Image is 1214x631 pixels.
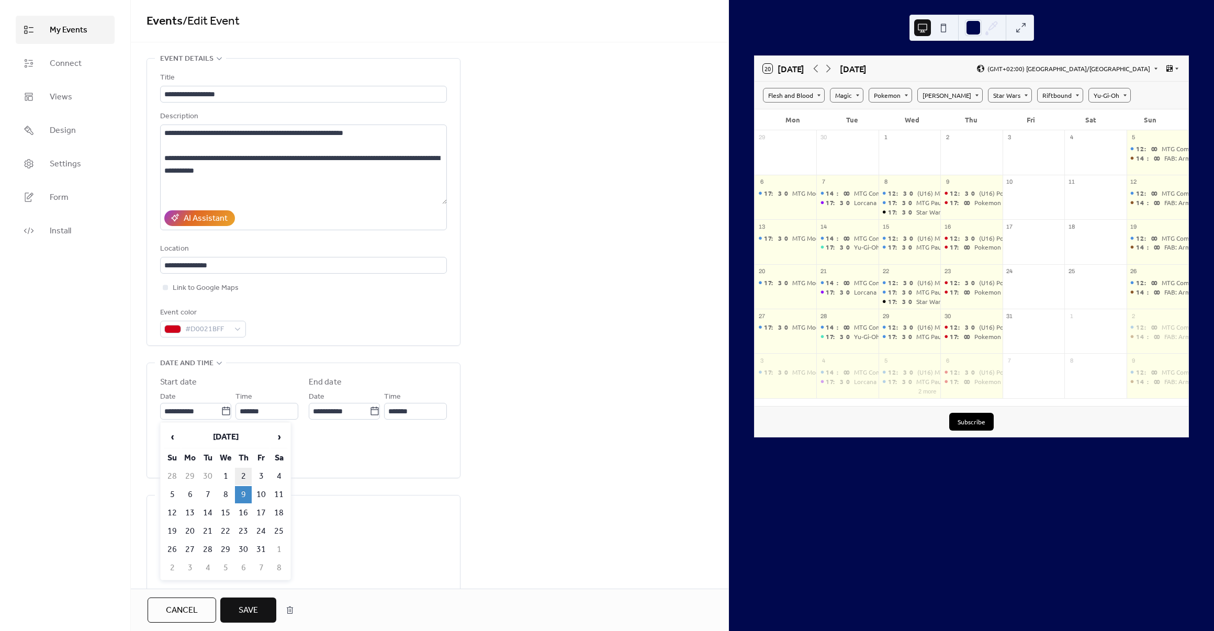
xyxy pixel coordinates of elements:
[950,288,974,297] span: 17:00
[950,323,979,332] span: 12:30
[950,198,974,207] span: 17:00
[764,234,792,243] span: 17:30
[816,198,878,207] div: Lorcana Bi-Weekly Tournament
[792,368,856,377] div: MTG Modern Mondays
[1136,323,1162,332] span: 12:00
[916,208,1040,217] div: Star Wars Unlimited Bi-Weekly Tournament
[271,523,287,540] td: 25
[940,368,1002,377] div: (U16) Pokemon Social Club
[940,243,1002,252] div: Pokemon Weekly Play
[755,368,816,377] div: MTG Modern Mondays
[253,449,269,467] th: Fr
[826,368,854,377] span: 14:00
[979,278,1055,287] div: (U16) Pokemon Social Club
[271,486,287,503] td: 11
[950,377,974,386] span: 17:00
[888,377,916,386] span: 17:30
[879,332,940,341] div: MTG Pauper Weekly
[917,368,1002,377] div: (U16) MTG Pauper Social Club
[16,49,115,77] a: Connect
[819,267,827,275] div: 21
[1006,267,1014,275] div: 24
[1061,109,1120,130] div: Sat
[1001,109,1061,130] div: Fri
[792,234,856,243] div: MTG Modern Mondays
[819,133,827,141] div: 30
[1127,189,1188,198] div: MTG Commander - Sundays
[1127,332,1188,341] div: FAB: Armory - Core Constructed
[185,323,229,336] span: #D0021BFF
[755,278,816,287] div: MTG Modern Mondays
[816,377,878,386] div: Lorcana Bi-Weekly Tournament
[50,225,71,238] span: Install
[271,449,287,467] th: Sa
[764,189,792,198] span: 17:30
[879,288,940,297] div: MTG Pauper Weekly
[979,234,1055,243] div: (U16) Pokemon Social Club
[888,208,916,217] span: 17:30
[940,278,1002,287] div: (U16) Pokemon Social Club
[888,189,917,198] span: 12:30
[1136,243,1164,252] span: 14:00
[816,234,878,243] div: MTG Commander - Tuesday
[164,523,181,540] td: 19
[882,356,890,364] div: 5
[942,109,1002,130] div: Thu
[819,356,827,364] div: 4
[888,288,916,297] span: 17:30
[147,10,183,33] a: Events
[183,10,240,33] span: / Edit Event
[182,504,198,522] td: 13
[917,189,1002,198] div: (U16) MTG Pauper Social Club
[50,125,76,137] span: Design
[879,243,940,252] div: MTG Pauper Weekly
[1130,222,1138,230] div: 19
[888,234,917,243] span: 12:30
[1006,312,1014,320] div: 31
[235,486,252,503] td: 9
[916,288,974,297] div: MTG Pauper Weekly
[940,189,1002,198] div: (U16) Pokemon Social Club
[1136,234,1162,243] span: 12:00
[916,377,974,386] div: MTG Pauper Weekly
[220,598,276,623] button: Save
[854,234,928,243] div: MTG Commander - [DATE]
[271,559,287,577] td: 8
[882,267,890,275] div: 22
[1127,154,1188,163] div: FAB: Armory - Core Constructed
[826,323,854,332] span: 14:00
[816,288,878,297] div: Lorcana Bi-Weekly Tournament
[1067,356,1075,364] div: 8
[1136,377,1164,386] span: 14:00
[1130,312,1138,320] div: 2
[217,559,234,577] td: 5
[309,376,342,389] div: End date
[758,222,766,230] div: 13
[917,323,1002,332] div: (U16) MTG Pauper Social Club
[879,198,940,207] div: MTG Pauper Weekly
[164,559,181,577] td: 2
[50,58,82,70] span: Connect
[184,212,228,225] div: AI Assistant
[950,368,979,377] span: 12:30
[854,323,928,332] div: MTG Commander - [DATE]
[758,133,766,141] div: 29
[943,222,951,230] div: 16
[854,243,947,252] div: Yu-Gi-Oh Bi-Weekly Tournament
[50,158,81,171] span: Settings
[816,323,878,332] div: MTG Commander - Tuesday
[888,278,917,287] span: 12:30
[182,468,198,485] td: 29
[758,267,766,275] div: 20
[182,486,198,503] td: 6
[792,323,856,332] div: MTG Modern Mondays
[879,208,940,217] div: Star Wars Unlimited Bi-Weekly Tournament
[943,133,951,141] div: 2
[1127,198,1188,207] div: FAB: Armory - Core Constructed
[1127,278,1188,287] div: MTG Commander - Sundays
[253,468,269,485] td: 3
[1067,178,1075,186] div: 11
[199,559,216,577] td: 4
[854,368,928,377] div: MTG Commander - [DATE]
[940,234,1002,243] div: (U16) Pokemon Social Club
